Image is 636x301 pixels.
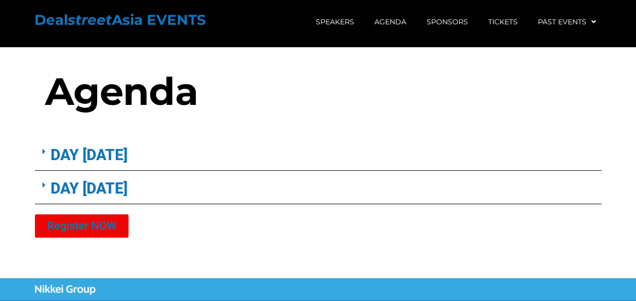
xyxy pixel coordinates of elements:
[364,10,416,33] a: Agenda
[35,285,96,295] img: Nikkei Group
[51,179,128,197] a: DAY [DATE]
[47,220,116,232] span: Register NOW
[478,10,528,33] a: Tickets
[45,63,591,120] p: Agenda
[68,11,112,28] em: street
[528,10,606,33] a: Past Events
[416,10,478,33] a: Sponsors
[34,11,206,28] strong: Deal Asia EVENTS
[51,146,128,164] a: DAY [DATE]
[306,10,364,33] a: Speakers
[34,11,206,28] a: DealstreetAsia EVENTS
[35,214,129,238] a: Register NOW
